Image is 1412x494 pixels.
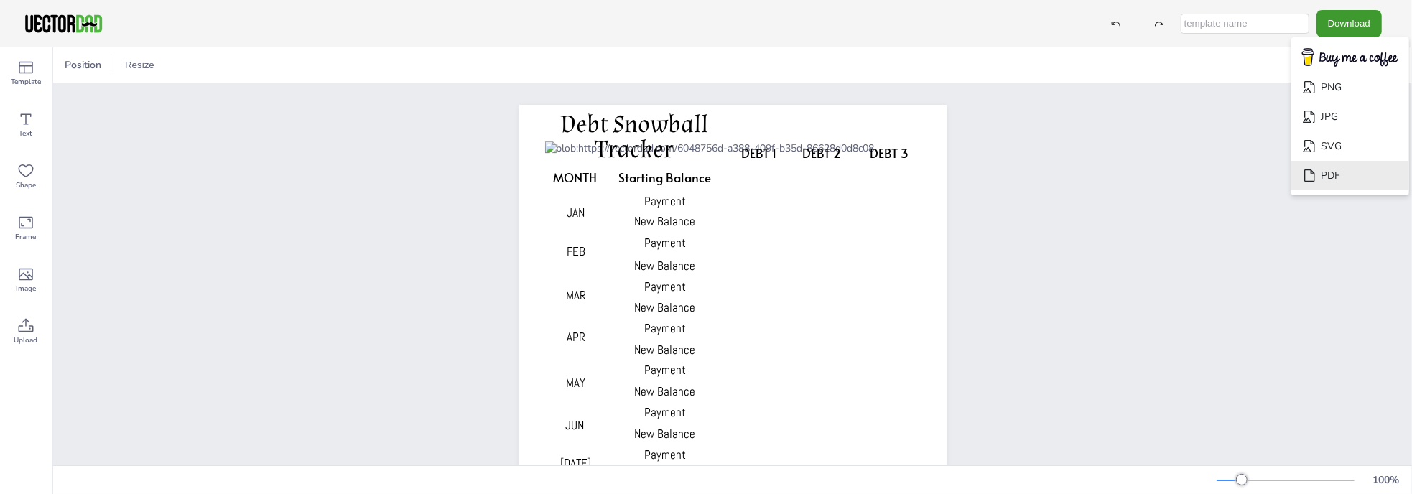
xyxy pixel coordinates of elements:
li: PDF [1291,161,1409,190]
span: Payment [644,279,686,294]
ul: Download [1291,37,1409,196]
span: Starting Balance [618,169,711,186]
span: Payment [644,362,686,378]
span: JUN [565,417,584,433]
span: MAR [566,287,586,303]
span: DEBT 1 [741,144,776,162]
span: Payment [644,405,686,421]
li: PNG [1291,73,1409,102]
img: VectorDad-1.png [23,13,104,34]
span: Template [11,76,41,88]
span: New Balance [634,213,695,229]
span: New Balance [634,426,695,442]
span: Text [19,128,33,139]
span: Shape [16,180,36,191]
span: MONTH [553,169,597,186]
span: Debt Snowball Tracker [560,108,708,166]
button: Resize [119,54,160,77]
span: JAN [567,205,585,220]
span: [DATE] [560,456,591,472]
span: New Balance [634,299,695,315]
span: DEBT 2 [802,144,841,162]
span: New Balance [634,383,695,399]
span: DEBT 3 [870,144,909,162]
span: Payment [644,320,686,336]
span: New Balance [634,342,695,358]
div: 100 % [1369,473,1403,487]
button: Download [1316,10,1382,37]
span: Position [62,58,104,72]
span: FEB [567,243,585,259]
span: Payment [644,447,686,463]
li: JPG [1291,102,1409,131]
span: Image [16,283,36,294]
span: Payment [644,235,686,251]
span: Payment [644,193,686,209]
span: Frame [16,231,37,243]
input: template name [1181,14,1309,34]
span: MAY [566,375,585,391]
span: Upload [14,335,38,346]
li: SVG [1291,131,1409,161]
span: APR [567,329,585,345]
span: New Balance [634,258,695,274]
img: buymecoffee.png [1293,44,1408,72]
